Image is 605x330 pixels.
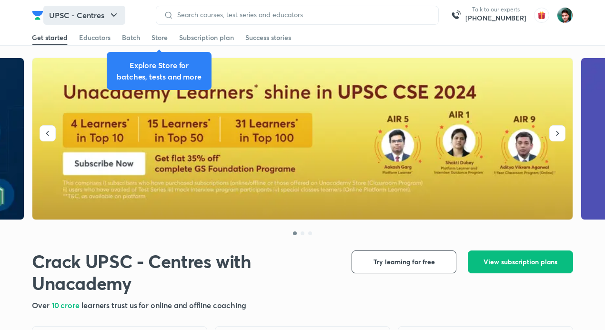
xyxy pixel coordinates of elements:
a: Batch [122,30,140,45]
div: Success stories [245,33,291,42]
div: Batch [122,33,140,42]
a: Success stories [245,30,291,45]
input: Search courses, test series and educators [173,11,431,19]
a: Subscription plan [179,30,234,45]
span: View subscription plans [484,257,557,267]
button: UPSC - Centres [43,6,125,25]
a: [PHONE_NUMBER] [465,13,526,23]
span: Try learning for free [373,257,435,267]
span: learners trust us for online and offline coaching [81,300,246,310]
img: avatar [534,8,549,23]
a: Educators [79,30,111,45]
div: Educators [79,33,111,42]
p: Talk to our experts [465,6,526,13]
img: Avinash Gupta [557,7,573,23]
div: Store [151,33,168,42]
span: Over [32,300,51,310]
img: call-us [446,6,465,25]
img: Company Logo [32,10,43,21]
button: View subscription plans [468,250,573,273]
a: Store [151,30,168,45]
button: Try learning for free [352,250,456,273]
div: Subscription plan [179,33,234,42]
span: 10 crore [51,300,81,310]
a: Get started [32,30,68,45]
h1: Crack UPSC - Centres with Unacademy [32,250,336,294]
div: Get started [32,33,68,42]
div: Explore Store for batches, tests and more [114,60,204,82]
